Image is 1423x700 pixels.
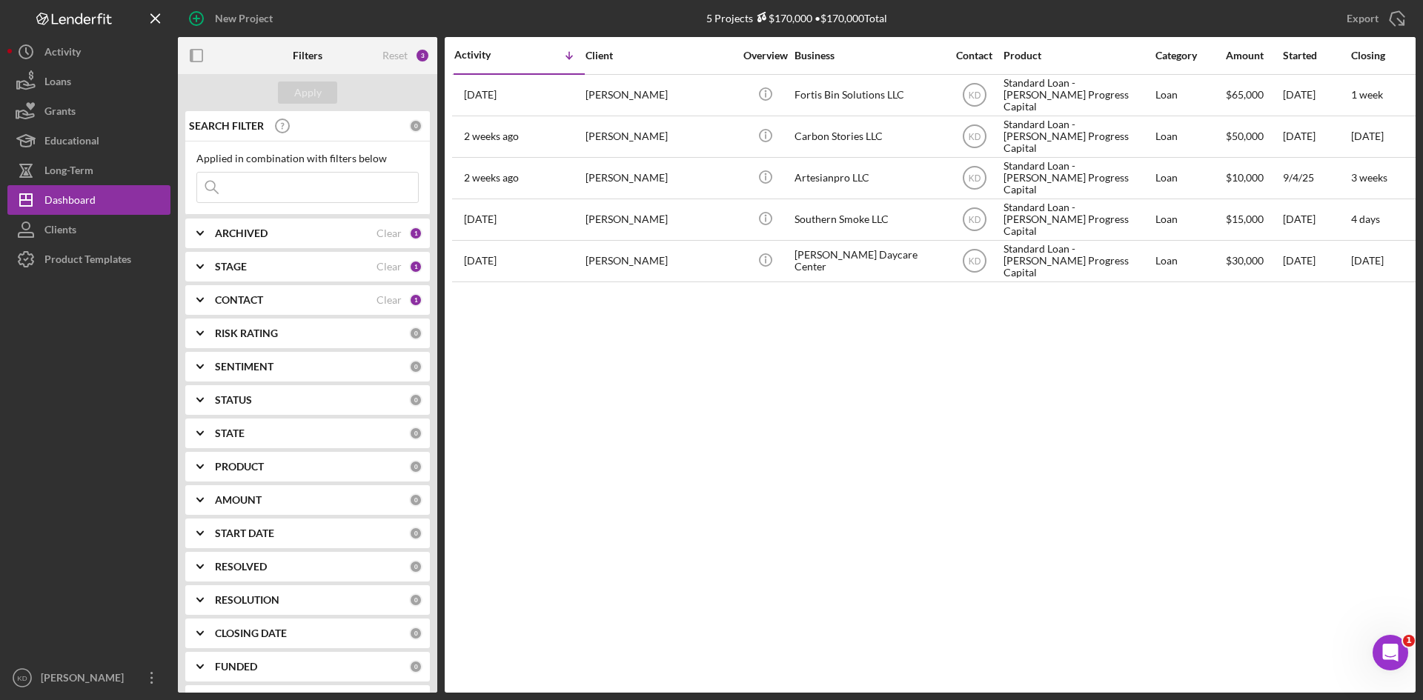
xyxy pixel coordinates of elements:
b: ARCHIVED [215,227,268,239]
div: Standard Loan - [PERSON_NAME] Progress Capital [1004,200,1152,239]
div: [PERSON_NAME] [586,117,734,156]
b: STATE [215,427,245,439]
div: Fortis Bin Solutions LLC [795,76,943,115]
div: Activity [44,37,81,70]
div: 0 [409,593,422,607]
div: Loan [1155,159,1224,198]
text: KD [968,215,981,225]
div: Southern Smoke LLC [795,200,943,239]
b: STATUS [215,394,252,406]
div: 0 [409,527,422,540]
div: Started [1283,50,1350,61]
div: Overview [737,50,793,61]
text: KD [968,90,981,101]
div: Clear [377,294,402,306]
time: 2025-09-17 15:37 [464,172,519,184]
time: 2025-09-22 11:23 [464,89,497,101]
div: Dashboard [44,185,96,219]
b: PRODUCT [215,461,264,473]
span: $30,000 [1226,254,1264,267]
div: Grants [44,96,76,130]
div: [DATE] [1283,200,1350,239]
div: [PERSON_NAME] [586,241,734,281]
button: Loans [7,67,170,96]
div: [PERSON_NAME] [37,663,133,696]
div: [DATE] [1283,241,1350,281]
text: KD [968,132,981,142]
div: 0 [409,327,422,340]
div: Standard Loan - [PERSON_NAME] Progress Capital [1004,159,1152,198]
time: 3 weeks [1351,171,1387,184]
span: $65,000 [1226,88,1264,101]
div: [PERSON_NAME] [586,200,734,239]
div: 0 [409,660,422,673]
a: Clients [7,215,170,244]
div: Amount [1226,50,1281,61]
div: Applied in combination with filters below [196,153,419,164]
div: Activity [454,49,520,61]
b: Filters [293,50,322,61]
div: 1 [409,293,422,307]
div: Standard Loan - [PERSON_NAME] Progress Capital [1004,76,1152,115]
div: Educational [44,126,99,159]
div: Loan [1155,117,1224,156]
b: SENTIMENT [215,361,273,373]
text: KD [968,173,981,184]
button: Educational [7,126,170,156]
div: Reset [382,50,408,61]
div: New Project [215,4,273,33]
time: [DATE] [1351,130,1384,142]
div: Clear [377,227,402,239]
span: $50,000 [1226,130,1264,142]
div: Loan [1155,76,1224,115]
div: Export [1347,4,1379,33]
div: 3 [415,48,430,63]
b: FUNDED [215,661,257,673]
span: 1 [1403,635,1415,647]
div: Apply [294,81,322,104]
button: Apply [278,81,337,104]
div: Client [586,50,734,61]
div: Long-Term [44,156,93,189]
time: 1 week [1351,88,1383,101]
div: Product [1004,50,1152,61]
button: Long-Term [7,156,170,185]
b: RESOLVED [215,561,267,573]
time: 2025-08-17 00:45 [464,255,497,267]
b: CONTACT [215,294,263,306]
b: START DATE [215,527,274,539]
iframe: Intercom live chat [1373,635,1408,670]
div: 9/4/25 [1283,159,1350,198]
button: KD[PERSON_NAME] [7,663,170,693]
div: [PERSON_NAME] [586,76,734,115]
div: [PERSON_NAME] [586,159,734,198]
time: [DATE] [1351,254,1384,267]
a: Grants [7,96,170,126]
div: 0 [409,427,422,440]
div: 0 [409,493,422,507]
div: 0 [409,119,422,133]
b: RISK RATING [215,327,278,339]
div: Carbon Stories LLC [795,117,943,156]
text: KD [17,674,27,682]
button: Dashboard [7,185,170,215]
b: AMOUNT [215,494,262,506]
div: 1 [409,227,422,240]
button: Product Templates [7,244,170,274]
div: [DATE] [1283,76,1350,115]
div: 1 [409,260,422,273]
button: Activity [7,37,170,67]
div: Contact [946,50,1002,61]
time: 2025-08-20 13:53 [464,213,497,225]
button: New Project [178,4,288,33]
b: RESOLUTION [215,594,279,606]
button: Export [1332,4,1416,33]
div: $170,000 [753,12,812,24]
div: Clients [44,215,76,248]
div: Category [1155,50,1224,61]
